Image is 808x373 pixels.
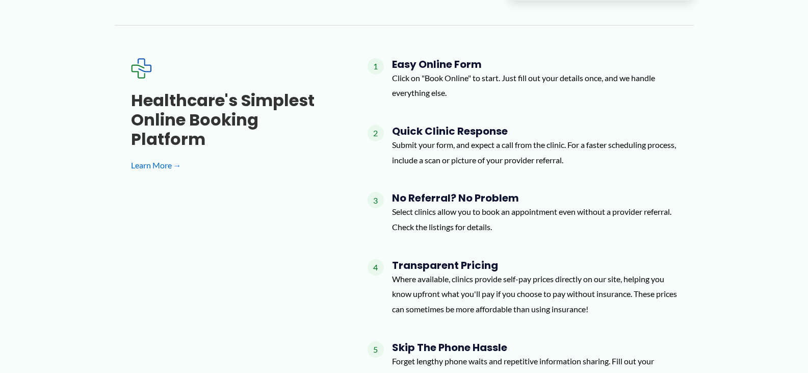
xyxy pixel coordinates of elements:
h4: No Referral? No Problem [392,192,677,204]
a: Learn More → [131,158,335,173]
p: Submit your form, and expect a call from the clinic. For a faster scheduling process, include a s... [392,137,677,167]
p: Where available, clinics provide self-pay prices directly on our site, helping you know upfront w... [392,271,677,317]
h3: Healthcare's simplest online booking platform [131,91,335,150]
span: 1 [368,58,384,74]
p: Select clinics allow you to book an appointment even without a provider referral. Check the listi... [392,204,677,234]
h4: Easy Online Form [392,58,677,70]
img: Expected Healthcare Logo [131,58,151,79]
span: 2 [368,125,384,141]
h4: Skip the Phone Hassle [392,341,677,354]
h4: Transparent Pricing [392,259,677,271]
span: 5 [368,341,384,358]
h4: Quick Clinic Response [392,125,677,137]
p: Click on "Book Online" to start. Just fill out your details once, and we handle everything else. [392,70,677,101]
span: 3 [368,192,384,208]
span: 4 [368,259,384,276]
